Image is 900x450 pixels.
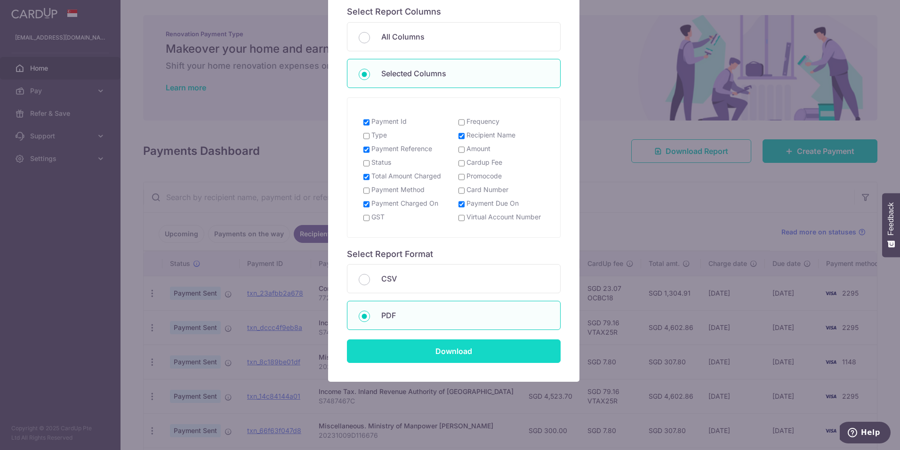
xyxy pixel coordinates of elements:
[347,7,561,17] h6: Select Report Columns
[466,212,541,222] label: Virtual Account Number
[466,117,499,126] label: Frequency
[466,199,519,208] label: Payment Due On
[347,249,561,260] h6: Select Report Format
[381,31,549,42] p: All Columns
[882,193,900,257] button: Feedback - Show survey
[371,171,441,181] label: Total Amount Charged
[347,339,561,363] input: Download
[381,273,549,284] p: CSV
[466,130,515,140] label: Recipient Name
[371,130,387,140] label: Type
[371,185,425,194] label: Payment Method
[371,144,432,153] label: Payment Reference
[887,202,895,235] span: Feedback
[466,144,490,153] label: Amount
[840,422,891,445] iframe: Opens a widget where you can find more information
[371,212,385,222] label: GST
[381,310,549,321] p: PDF
[371,117,407,126] label: Payment Id
[466,158,502,167] label: Cardup Fee
[466,185,508,194] label: Card Number
[466,171,502,181] label: Promocode
[381,68,549,79] p: Selected Columns
[371,199,438,208] label: Payment Charged On
[371,158,391,167] label: Status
